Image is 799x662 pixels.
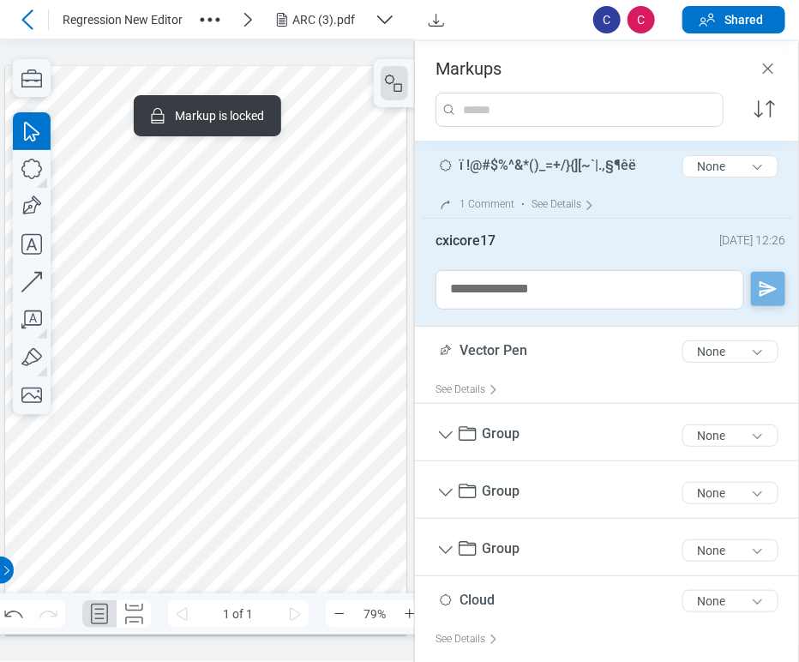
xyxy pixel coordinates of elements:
button: Redo [31,600,65,628]
button: Download [423,6,450,33]
div: See Details [436,626,505,653]
span: Shared [724,11,764,28]
button: None [682,424,778,447]
button: None [682,340,778,363]
span: C [593,6,621,33]
div: 1 Comment [460,198,514,211]
span: 1 of 1 [195,600,281,628]
span: 79% [353,600,396,628]
span: Group [482,425,520,442]
span: Cloud [460,592,495,608]
button: None [682,482,778,504]
span: C [628,6,655,33]
h3: Markups [436,58,502,79]
button: Group [436,425,456,446]
button: Single Page Layout [82,600,117,628]
button: ARC (3).pdf [272,6,409,33]
div: See Details [436,376,505,403]
span: Vector Pen [460,342,527,358]
button: Continuous Page Layout [117,600,151,628]
div: [DATE] 12:26 [719,233,785,249]
div: • [521,198,525,211]
div: See Details [532,191,601,218]
button: Zoom Out [326,600,353,628]
div: ARC (3).pdf [292,11,368,28]
button: Close [758,58,778,79]
span: ï !@#$%^&*()_=+/}{][~`|.,§¶êë [460,157,636,173]
button: Group [436,540,456,561]
div: cxicore17 [436,232,496,250]
span: Group [482,540,520,557]
button: Zoom In [396,600,424,628]
span: Group [482,483,520,499]
span: Regression New Editor [63,11,183,28]
button: None [682,590,778,612]
button: None [682,539,778,562]
button: None [682,155,778,178]
button: Shared [682,6,785,33]
div: Markup is locked [147,105,264,126]
button: Group [436,483,456,503]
